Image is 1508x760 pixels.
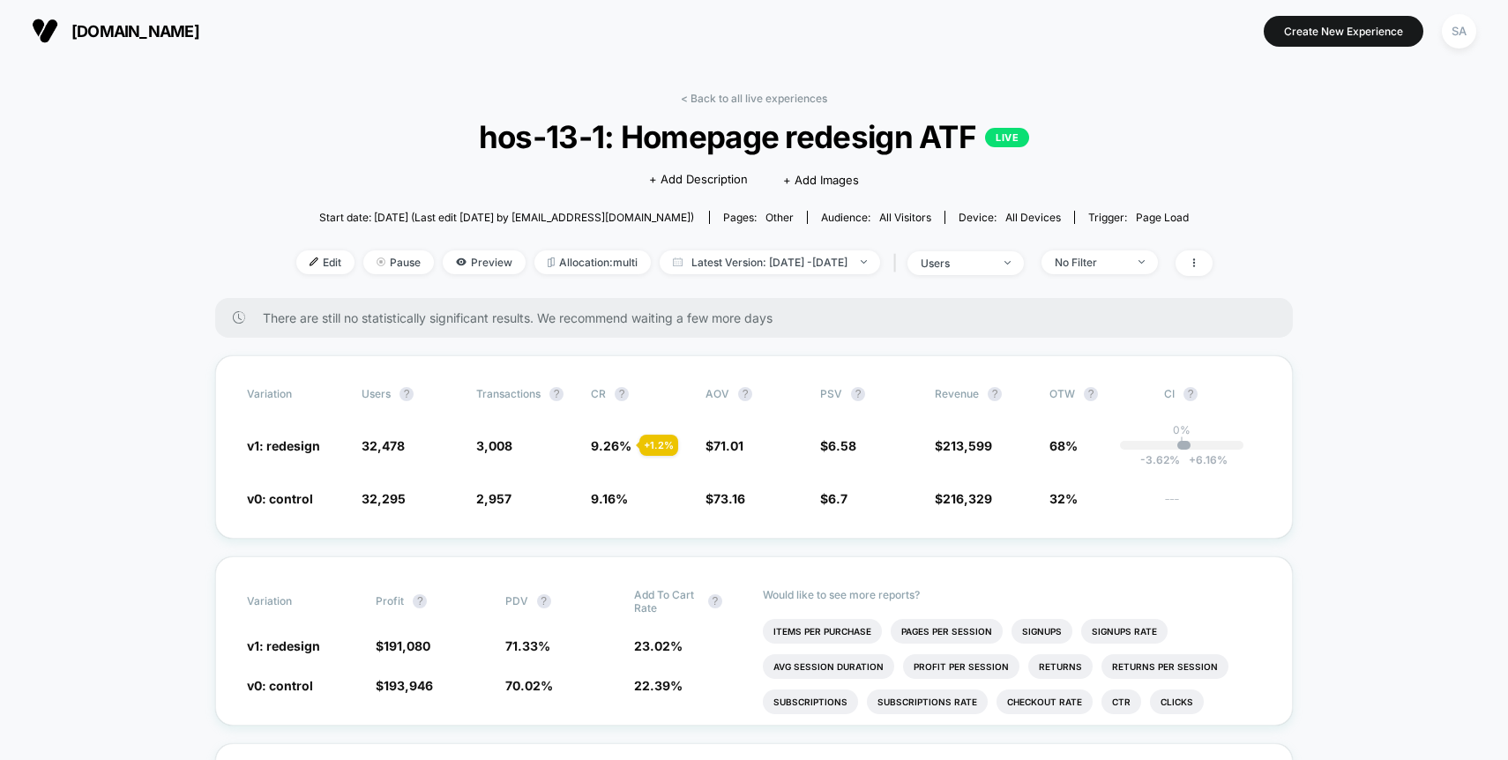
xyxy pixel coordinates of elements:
[537,594,551,608] button: ?
[476,387,541,400] span: Transactions
[1183,387,1198,401] button: ?
[985,128,1029,147] p: LIVE
[310,257,318,266] img: edit
[534,250,651,274] span: Allocation: multi
[763,619,882,644] li: Items Per Purchase
[591,387,606,400] span: CR
[943,438,992,453] span: 213,599
[247,678,313,693] span: v0: control
[362,438,405,453] span: 32,478
[634,638,683,653] span: 23.02 %
[713,491,745,506] span: 73.16
[820,387,842,400] span: PSV
[1140,453,1180,466] span: -3.62 %
[1081,619,1168,644] li: Signups Rate
[1084,387,1098,401] button: ?
[1028,654,1093,679] li: Returns
[362,491,406,506] span: 32,295
[399,387,414,401] button: ?
[763,588,1261,601] p: Would like to see more reports?
[879,211,931,224] span: All Visitors
[443,250,526,274] span: Preview
[1150,689,1204,714] li: Clicks
[1012,619,1072,644] li: Signups
[738,387,752,401] button: ?
[861,260,867,264] img: end
[362,387,391,400] span: users
[1164,494,1261,507] span: ---
[1136,211,1189,224] span: Page Load
[505,594,528,607] span: PDV
[639,435,678,456] div: + 1.2 %
[549,387,564,401] button: ?
[505,638,550,653] span: 71.33 %
[1004,261,1011,265] img: end
[820,438,856,453] span: $
[891,619,1003,644] li: Pages Per Session
[1138,260,1145,264] img: end
[673,257,683,266] img: calendar
[713,438,743,453] span: 71.01
[820,491,847,506] span: $
[384,638,430,653] span: 191,080
[705,438,743,453] span: $
[634,588,699,615] span: Add To Cart Rate
[247,438,320,453] span: v1: redesign
[476,491,511,506] span: 2,957
[376,594,404,607] span: Profit
[32,18,58,44] img: Visually logo
[71,22,199,41] span: [DOMAIN_NAME]
[296,250,355,274] span: Edit
[591,438,631,453] span: 9.26 %
[615,387,629,401] button: ?
[943,491,992,506] span: 216,329
[708,594,722,608] button: ?
[363,250,434,274] span: Pause
[341,118,1166,155] span: hos-13-1: Homepage redesign ATF
[921,257,991,270] div: users
[376,678,433,693] span: $
[935,387,979,400] span: Revenue
[705,387,729,400] span: AOV
[247,387,344,401] span: Variation
[723,211,794,224] div: Pages:
[935,491,992,506] span: $
[376,638,430,653] span: $
[1049,491,1078,506] span: 32%
[765,211,794,224] span: other
[783,173,859,187] span: + Add Images
[1055,256,1125,269] div: No Filter
[26,17,205,45] button: [DOMAIN_NAME]
[821,211,931,224] div: Audience:
[763,689,858,714] li: Subscriptions
[1442,14,1476,48] div: SA
[247,588,344,615] span: Variation
[997,689,1093,714] li: Checkout Rate
[377,257,385,266] img: end
[763,654,894,679] li: Avg Session Duration
[1101,689,1141,714] li: Ctr
[903,654,1019,679] li: Profit Per Session
[1180,436,1183,450] p: |
[1101,654,1228,679] li: Returns Per Session
[505,678,553,693] span: 70.02 %
[1437,13,1482,49] button: SA
[649,171,748,189] span: + Add Description
[851,387,865,401] button: ?
[867,689,988,714] li: Subscriptions Rate
[476,438,512,453] span: 3,008
[705,491,745,506] span: $
[591,491,628,506] span: 9.16 %
[413,594,427,608] button: ?
[1173,423,1191,436] p: 0%
[1005,211,1061,224] span: all devices
[828,491,847,506] span: 6.7
[681,92,827,105] a: < Back to all live experiences
[1264,16,1423,47] button: Create New Experience
[944,211,1074,224] span: Device:
[1049,387,1146,401] span: OTW
[988,387,1002,401] button: ?
[889,250,907,276] span: |
[263,310,1258,325] span: There are still no statistically significant results. We recommend waiting a few more days
[548,257,555,267] img: rebalance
